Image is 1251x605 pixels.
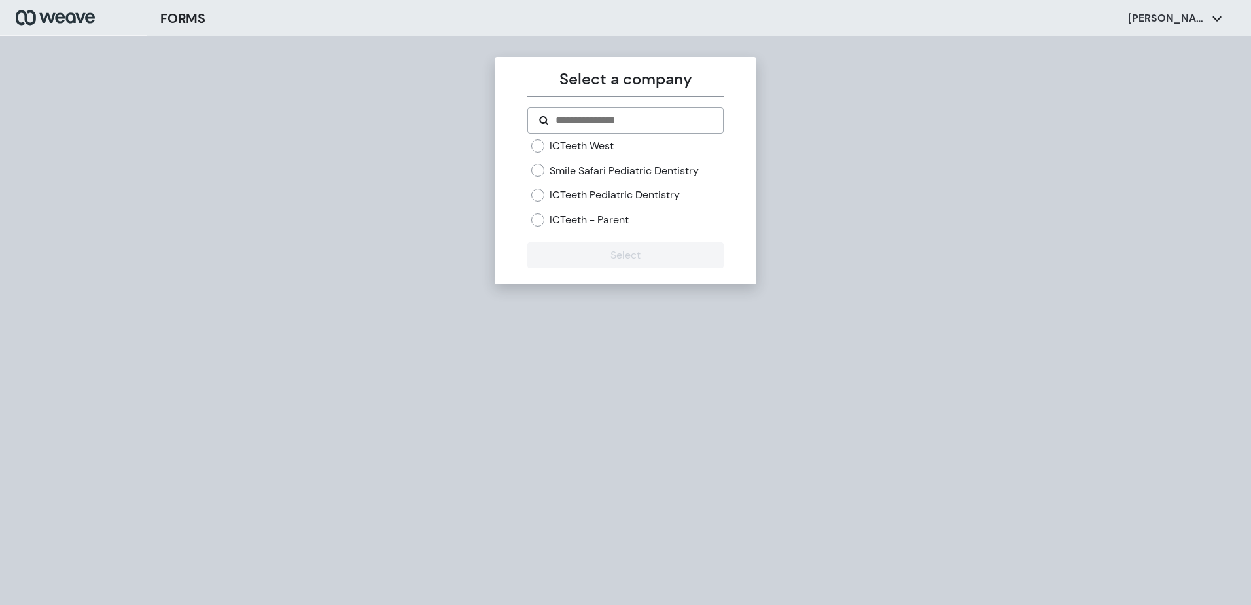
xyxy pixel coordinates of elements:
[550,213,629,227] label: ICTeeth - Parent
[550,164,699,178] label: Smile Safari Pediatric Dentistry
[527,67,723,91] p: Select a company
[527,242,723,268] button: Select
[1128,11,1207,26] p: [PERSON_NAME]
[550,139,614,153] label: ICTeeth West
[550,188,680,202] label: ICTeeth Pediatric Dentistry
[554,113,712,128] input: Search
[160,9,205,28] h3: FORMS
